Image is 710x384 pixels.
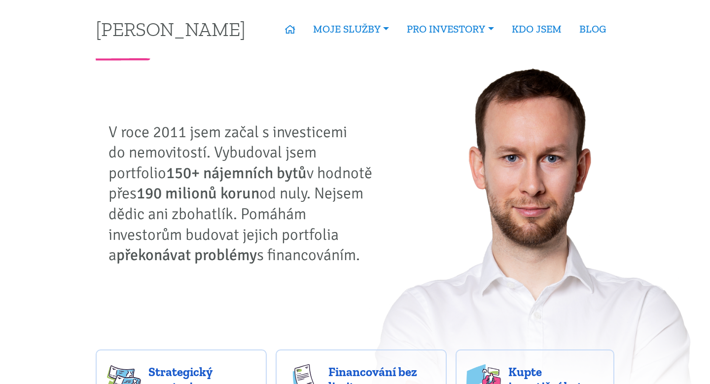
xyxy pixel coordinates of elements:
[503,18,570,40] a: KDO JSEM
[96,19,246,38] a: [PERSON_NAME]
[304,18,398,40] a: MOJE SLUŽBY
[570,18,615,40] a: BLOG
[137,184,259,203] strong: 190 milionů korun
[108,122,380,266] p: V roce 2011 jsem začal s investicemi do nemovitostí. Vybudoval jsem portfolio v hodnotě přes od n...
[398,18,502,40] a: PRO INVESTORY
[166,163,307,183] strong: 150+ nájemních bytů
[116,245,257,265] strong: překonávat problémy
